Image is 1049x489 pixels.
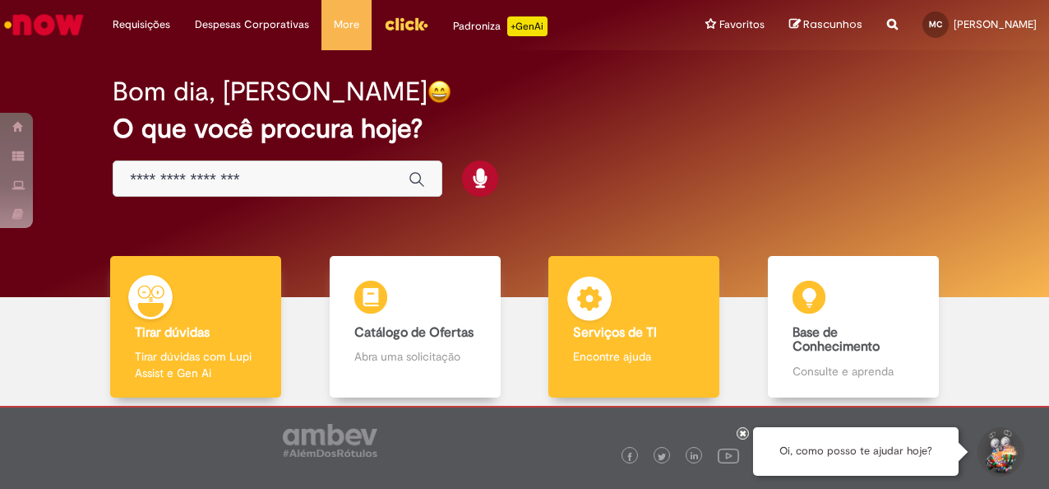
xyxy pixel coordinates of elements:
b: Tirar dúvidas [135,324,210,341]
img: ServiceNow [2,8,86,41]
p: Consulte e aprenda [793,363,914,380]
img: logo_footer_youtube.png [718,445,739,466]
b: Base de Conhecimento [793,324,880,356]
img: happy-face.png [427,80,451,104]
button: Iniciar Conversa de Suporte [975,427,1024,477]
span: Favoritos [719,16,765,33]
span: [PERSON_NAME] [954,17,1037,31]
a: Serviços de TI Encontre ajuda [524,256,744,398]
h2: Bom dia, [PERSON_NAME] [113,77,427,106]
a: Rascunhos [789,17,862,33]
h2: O que você procura hoje? [113,114,936,143]
p: Encontre ajuda [573,348,695,365]
div: Oi, como posso te ajudar hoje? [753,427,959,476]
span: More [334,16,359,33]
img: logo_footer_twitter.png [658,453,666,461]
a: Tirar dúvidas Tirar dúvidas com Lupi Assist e Gen Ai [86,256,306,398]
img: click_logo_yellow_360x200.png [384,12,428,36]
a: Catálogo de Ofertas Abra uma solicitação [306,256,525,398]
img: logo_footer_ambev_rotulo_gray.png [283,424,377,457]
p: +GenAi [507,16,548,36]
span: Rascunhos [803,16,862,32]
span: MC [929,19,942,30]
img: logo_footer_facebook.png [626,453,634,461]
a: Base de Conhecimento Consulte e aprenda [744,256,964,398]
b: Serviços de TI [573,324,657,341]
div: Padroniza [453,16,548,36]
b: Catálogo de Ofertas [354,324,474,341]
span: Despesas Corporativas [195,16,309,33]
p: Tirar dúvidas com Lupi Assist e Gen Ai [135,348,256,381]
img: logo_footer_linkedin.png [691,452,699,462]
p: Abra uma solicitação [354,348,476,365]
span: Requisições [113,16,170,33]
